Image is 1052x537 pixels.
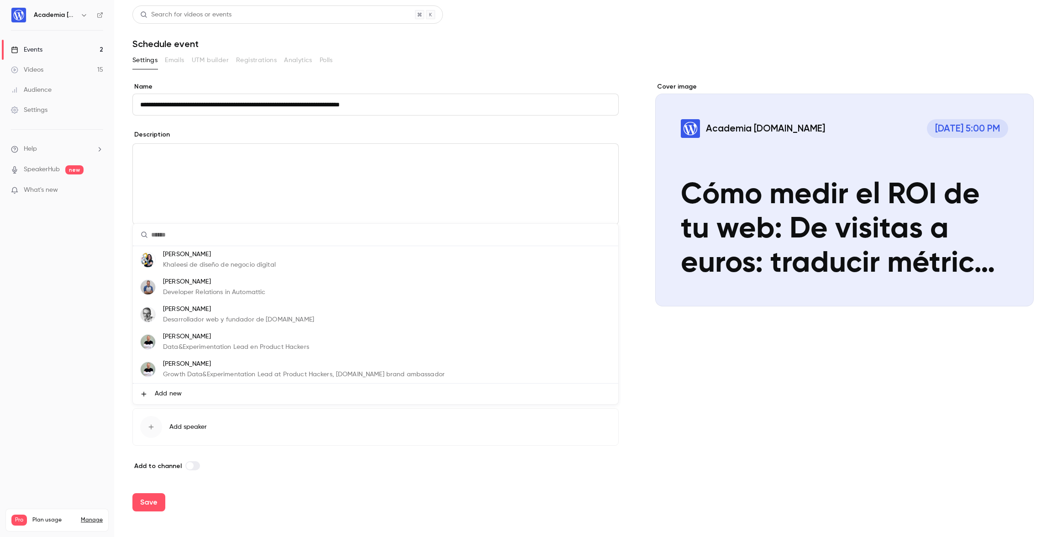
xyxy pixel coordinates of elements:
[163,359,445,369] p: [PERSON_NAME]
[163,370,445,379] p: Growth Data&Experimentation Lead at Product Hackers, [DOMAIN_NAME] brand ambassador
[141,280,155,295] img: Juanma Garrido
[163,332,309,342] p: [PERSON_NAME]
[163,342,309,352] p: Data&Experimentation Lead en Product Hackers
[163,305,314,314] p: [PERSON_NAME]
[163,250,276,259] p: [PERSON_NAME]
[163,288,265,297] p: Developer Relations in Automattic
[141,362,155,377] img: Pablo Moratinos
[163,315,314,325] p: Desarrollador web y fundador de [DOMAIN_NAME]
[163,260,276,270] p: Khaleesi de diseño de negocio digital
[141,335,155,349] img: Pablo Moratinos
[163,277,265,287] p: [PERSON_NAME]
[155,389,182,399] span: Add new
[141,307,155,322] img: Carlos Longarela
[141,253,155,267] img: Ana Cirujano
